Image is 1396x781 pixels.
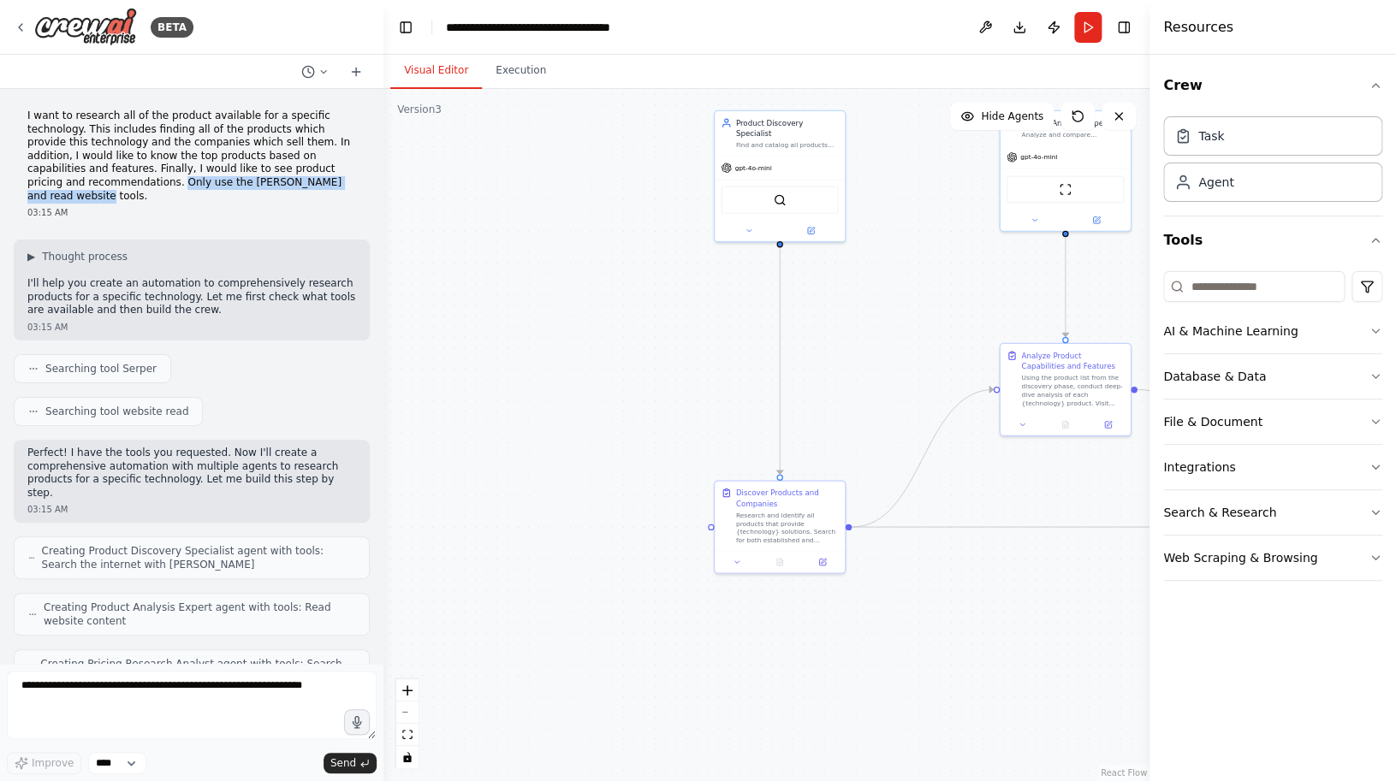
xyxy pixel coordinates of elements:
[1138,384,1300,532] g: Edge from 53d8e319-61f5-4ee7-bddb-be54f0dbde5d to 9f663fc5-b723-48e0-a1a2-0aecc9d635a2
[42,250,128,263] span: Thought process
[40,657,355,684] span: Creating Pricing Research Analyst agent with tools: Search the internet with [PERSON_NAME], Read ...
[446,19,639,36] nav: breadcrumb
[1090,418,1126,431] button: Open in side panel
[390,53,482,89] button: Visual Editor
[27,447,356,500] p: Perfect! I have the tools you requested. Now I'll create a comprehensive automation with multiple...
[757,556,802,569] button: No output available
[1163,490,1382,535] button: Search & Research
[1163,264,1382,595] div: Tools
[1163,309,1382,353] button: AI & Machine Learning
[736,141,839,150] div: Find and catalog all products that provide {technology}, including the companies that sell them. ...
[1043,418,1087,431] button: No output available
[781,224,841,237] button: Open in side panel
[1101,768,1147,778] a: React Flow attribution
[34,8,137,46] img: Logo
[330,756,356,770] span: Send
[396,701,419,724] button: zoom out
[1021,350,1124,371] div: Analyze Product Capabilities and Features
[27,109,356,203] p: I want to research all of the product available for a specific technology. This includes finding ...
[482,53,560,89] button: Execution
[775,237,785,474] g: Edge from 38c9e325-5d68-4cc3-ae3d-5475f9006f9f to 350912dc-8b9f-455e-b654-c4f714dc77f0
[324,753,377,773] button: Send
[396,679,419,701] button: zoom in
[1198,127,1224,145] div: Task
[1059,183,1072,196] img: ScrapeWebsiteTool
[42,544,355,571] span: Creating Product Discovery Specialist agent with tools: Search the internet with [PERSON_NAME]
[1020,153,1057,162] span: gpt-4o-mini
[714,480,846,573] div: Discover Products and CompaniesResearch and identify all products that provide {technology} solut...
[27,503,356,516] div: 03:15 AM
[999,343,1131,436] div: Analyze Product Capabilities and FeaturesUsing the product list from the discovery phase, conduct...
[714,110,846,242] div: Product Discovery SpecialistFind and catalog all products that provide {technology}, including th...
[397,103,442,116] div: Version 3
[1112,15,1136,39] button: Hide right sidebar
[981,109,1043,123] span: Hide Agents
[27,250,35,263] span: ▶
[950,103,1054,130] button: Hide Agents
[1021,373,1124,407] div: Using the product list from the discovery phase, conduct deep-dive analysis of each {technology} ...
[736,488,839,509] div: Discover Products and Companies
[1163,62,1382,109] button: Crew
[1198,174,1233,191] div: Agent
[1163,354,1382,399] button: Database & Data
[7,752,81,774] button: Improve
[342,62,370,82] button: Start a new chat
[999,110,1131,232] div: Product Analysis ExpertAnalyze and compare {technology} products based on their capabilities, fea...
[344,709,370,735] button: Click to speak your automation idea
[736,511,839,545] div: Research and identify all products that provide {technology} solutions. Search for both establish...
[396,746,419,768] button: toggle interactivity
[805,556,841,569] button: Open in side panel
[852,384,994,532] g: Edge from 350912dc-8b9f-455e-b654-c4f714dc77f0 to 53d8e319-61f5-4ee7-bddb-be54f0dbde5d
[151,17,193,38] div: BETA
[774,193,787,206] img: SerperDevTool
[45,362,157,376] span: Searching tool Serper
[1021,130,1124,139] div: Analyze and compare {technology} products based on their capabilities, features, and market posit...
[45,405,188,418] span: Searching tool website read
[396,724,419,746] button: fit view
[852,522,1300,532] g: Edge from 350912dc-8b9f-455e-b654-c4f714dc77f0 to 9f663fc5-b723-48e0-a1a2-0aecc9d635a2
[27,277,356,317] p: I'll help you create an automation to comprehensively research products for a specific technology...
[27,321,356,334] div: 03:15 AM
[1066,214,1126,227] button: Open in side panel
[1163,216,1382,264] button: Tools
[394,15,418,39] button: Hide left sidebar
[1163,445,1382,489] button: Integrations
[736,117,839,139] div: Product Discovery Specialist
[27,206,356,219] div: 03:15 AM
[1060,237,1070,337] g: Edge from b3c79949-d53e-4fe9-b08f-8a87011b2cfa to 53d8e319-61f5-4ee7-bddb-be54f0dbde5d
[734,163,771,172] span: gpt-4o-mini
[44,601,355,628] span: Creating Product Analysis Expert agent with tools: Read website content
[32,756,74,770] span: Improve
[396,679,419,768] div: React Flow controls
[27,250,128,263] button: ▶Thought process
[1163,17,1233,38] h4: Resources
[1163,399,1382,444] button: File & Document
[294,62,336,82] button: Switch to previous chat
[1163,535,1382,580] button: Web Scraping & Browsing
[1163,109,1382,216] div: Crew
